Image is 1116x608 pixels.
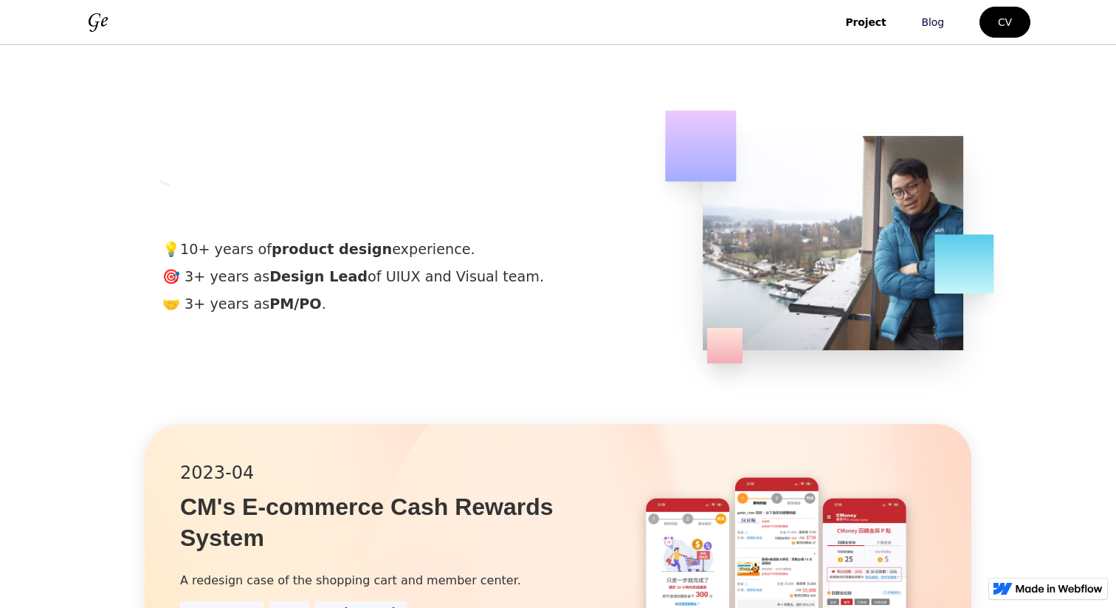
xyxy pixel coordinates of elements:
strong: Design Lead [269,268,368,285]
img: My photo [703,136,963,350]
li: 🤝 3+ years as . [159,294,544,315]
span: H [159,180,163,185]
a: CV [979,7,1030,38]
li: 🎯 3+ years as of UIUX and Visual team. [159,267,544,288]
a: Project [827,7,903,37]
li: 💡10+ years of experience. [159,239,544,261]
a: Blog [904,7,962,37]
div: 2023-04 [180,460,580,486]
span: l [165,181,167,185]
span: l [165,181,168,185]
span: o [167,182,170,187]
img: Made in Webflow [1016,584,1103,593]
span: , [169,182,172,187]
h3: CM's E-commerce Cash Rewards System [180,492,580,553]
div: A redesign case of the shopping cart and member center. [180,572,580,590]
strong: product design [272,241,392,258]
strong: PM/PO [269,296,322,312]
span: e [162,180,165,185]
